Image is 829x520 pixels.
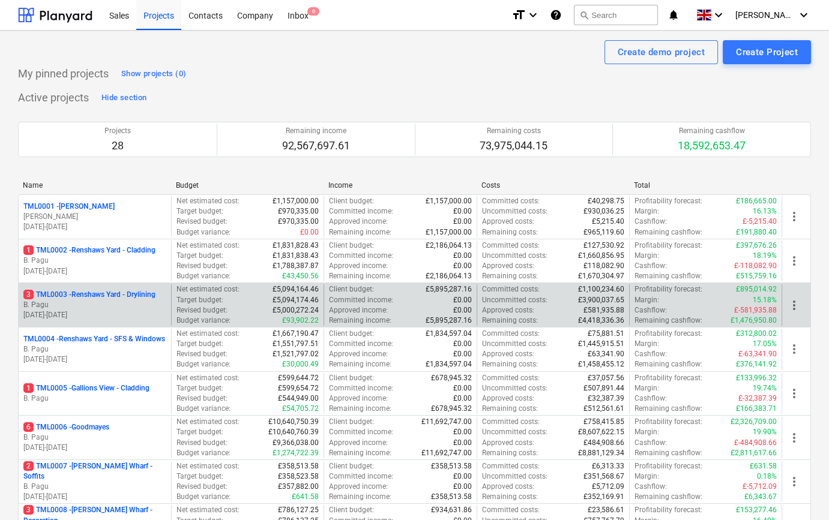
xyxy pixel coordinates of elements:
p: £631.58 [750,461,777,471]
p: Net estimated cost : [176,196,240,206]
div: Total [634,181,777,190]
p: Profitability forecast : [635,329,702,339]
p: £351,568.67 [583,471,624,482]
p: £166,383.71 [736,404,777,414]
i: keyboard_arrow_down [526,8,540,22]
p: £1,476,950.80 [731,315,777,326]
p: £930,036.25 [583,206,624,217]
p: TML0006 - Goodmayes [23,422,109,432]
p: Remaining cashflow : [635,271,702,281]
p: Remaining costs : [482,448,538,458]
div: 1TML0005 -Gallions View - CladdingB. Pagu [23,383,166,404]
p: £678,945.32 [431,404,472,414]
span: 3 [23,290,34,299]
p: £0.00 [453,471,472,482]
p: B. Pagu [23,432,166,443]
p: £191,880.40 [736,227,777,238]
p: Revised budget : [176,482,228,492]
p: [DATE] - [DATE] [23,354,166,365]
p: £1,831,828.43 [273,241,319,251]
p: Margin : [635,383,659,393]
p: £1,788,387.87 [273,261,319,271]
p: Active projects [18,91,89,105]
p: Budget variance : [176,227,231,238]
p: £641.58 [292,492,319,502]
p: TML0001 - [PERSON_NAME] [23,202,115,212]
p: Revised budget : [176,393,228,404]
p: £376,141.92 [736,359,777,369]
p: Target budget : [176,383,223,393]
p: 15.18% [753,295,777,305]
p: Approved costs : [482,393,534,404]
p: Client budget : [329,284,374,294]
p: £0.00 [300,227,319,238]
p: Cashflow : [635,438,667,448]
span: more_vert [787,386,801,401]
p: Budget variance : [176,404,231,414]
p: £1,670,304.97 [578,271,624,281]
p: Uncommitted costs : [482,251,547,261]
p: £5,094,164.46 [273,284,319,294]
p: £30,000.49 [282,359,319,369]
p: Committed costs : [482,196,540,206]
p: B. Pagu [23,393,166,404]
p: £512,561.61 [583,404,624,414]
p: Profitability forecast : [635,461,702,471]
p: Net estimated cost : [176,241,240,251]
p: Committed income : [329,427,393,437]
p: 28 [104,139,131,153]
p: Budget variance : [176,492,231,502]
p: £1,157,000.00 [426,227,472,238]
p: £4,418,336.36 [578,315,624,326]
p: £358,513.58 [431,492,472,502]
p: Uncommitted costs : [482,295,547,305]
p: Target budget : [176,471,223,482]
p: Margin : [635,339,659,349]
p: 73,975,044.15 [480,139,547,153]
p: £0.00 [453,427,472,437]
p: Cashflow : [635,349,667,359]
button: Create Project [723,40,811,64]
p: £2,186,064.13 [426,241,472,251]
p: Remaining income : [329,359,391,369]
p: TML0002 - Renshaws Yard - Cladding [23,245,155,256]
p: 0.18% [757,471,777,482]
p: £2,326,709.00 [731,417,777,427]
p: Committed income : [329,251,393,261]
p: [PERSON_NAME] [23,212,166,222]
p: Target budget : [176,206,223,217]
p: [DATE] - [DATE] [23,222,166,232]
p: Remaining income [282,126,350,136]
p: £758,415.85 [583,417,624,427]
i: notifications [668,8,680,22]
p: £0.00 [453,295,472,305]
div: 2TML0007 -[PERSON_NAME] Wharf - SoffitsB. Pagu[DATE]-[DATE] [23,461,166,503]
p: TML0003 - Renshaws Yard - Drylining [23,290,155,300]
div: Create Project [736,44,798,60]
p: £10,640,750.39 [268,417,319,427]
p: Uncommitted costs : [482,471,547,482]
p: Profitability forecast : [635,373,702,383]
p: £358,523.58 [278,471,319,482]
p: Profitability forecast : [635,284,702,294]
p: TML0005 - Gallions View - Cladding [23,383,149,393]
span: [PERSON_NAME] [735,10,795,20]
p: Approved costs : [482,217,534,227]
p: 19.90% [753,427,777,437]
p: £11,692,747.00 [421,448,472,458]
p: Target budget : [176,251,223,261]
p: £9,366,038.00 [273,438,319,448]
span: 1 [23,245,34,255]
p: Profitability forecast : [635,241,702,251]
p: Remaining costs : [482,359,538,369]
p: Budget variance : [176,271,231,281]
p: Cashflow : [635,482,667,492]
p: Uncommitted costs : [482,339,547,349]
p: Client budget : [329,461,374,471]
p: Remaining cashflow [678,126,746,136]
p: Cashflow : [635,305,667,315]
p: £1,831,838.43 [273,251,319,261]
p: £-5,712.09 [743,482,777,492]
p: TML0007 - [PERSON_NAME] Wharf - Soffits [23,461,166,482]
p: Approved income : [329,349,388,359]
